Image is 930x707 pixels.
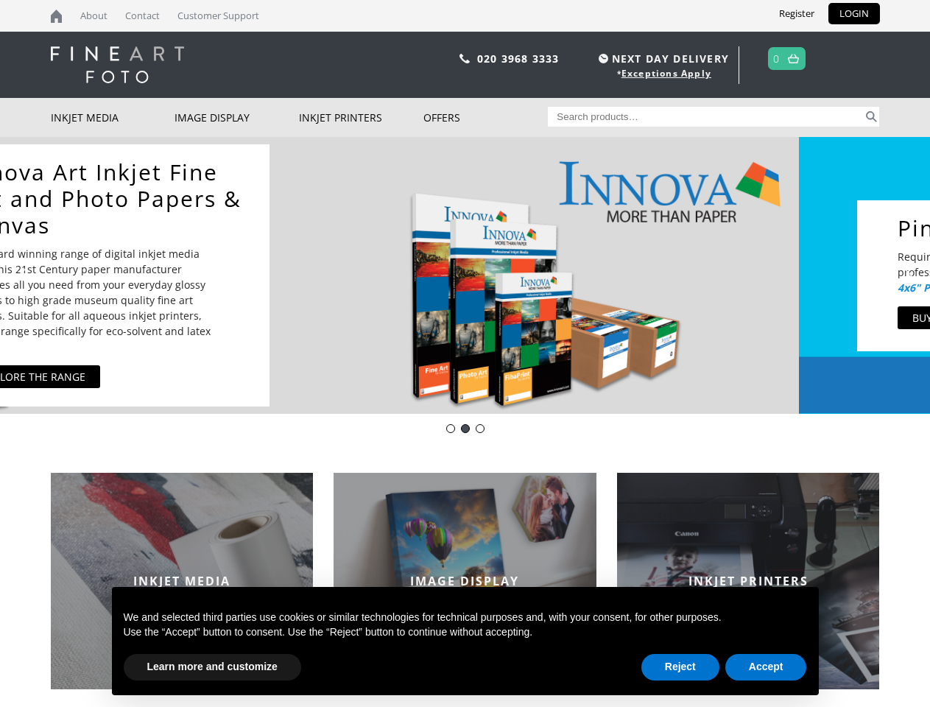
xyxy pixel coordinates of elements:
img: basket.svg [788,54,799,63]
h2: INKJET PRINTERS [617,573,880,589]
a: 020 3968 3333 [477,52,560,66]
a: LOGIN [828,3,880,24]
a: Exceptions Apply [621,67,711,80]
h2: IMAGE DISPLAY [334,573,596,589]
img: next arrow [895,264,919,287]
a: Register [768,3,825,24]
a: Offers [423,98,548,137]
a: 0 [773,48,780,69]
button: Accept [725,654,807,680]
img: previous arrow [11,264,35,287]
img: time.svg [599,54,608,63]
div: DOTWEEK- IFA39 [476,424,485,433]
h2: INKJET MEDIA [51,573,314,589]
div: Innova-general [446,424,455,433]
div: Choose slide to display. [443,421,487,436]
a: Image Display [175,98,299,137]
a: Inkjet Media [51,98,175,137]
input: Search products… [548,107,863,127]
button: Search [863,107,880,127]
button: Learn more and customize [124,654,301,680]
img: logo-white.svg [51,46,184,83]
span: NEXT DAY DELIVERY [595,50,729,67]
button: Reject [641,654,719,680]
div: pinch book [461,424,470,433]
a: Inkjet Printers [299,98,423,137]
p: Use the “Accept” button to consent. Use the “Reject” button to continue without accepting. [124,625,807,640]
img: phone.svg [459,54,470,63]
p: We and selected third parties use cookies or similar technologies for technical purposes and, wit... [124,611,807,625]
